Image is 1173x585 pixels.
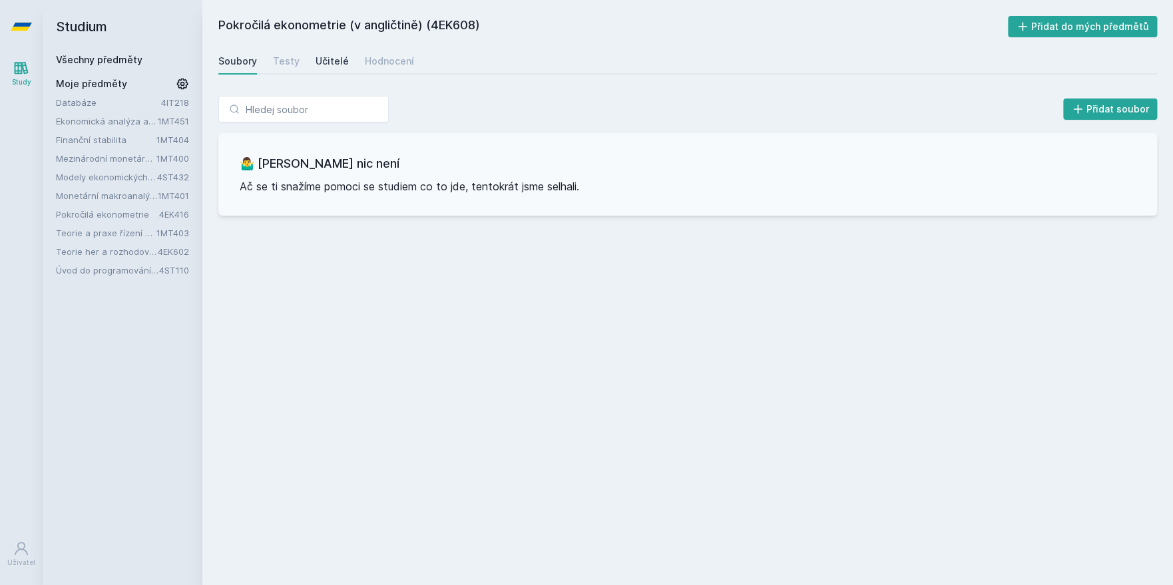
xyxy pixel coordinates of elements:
[161,97,189,108] a: 4IT218
[218,96,389,122] input: Hledej soubor
[316,55,349,68] div: Učitelé
[56,226,156,240] a: Teorie a praxe řízení aktiv
[240,154,1136,173] h3: 🤷‍♂️ [PERSON_NAME] nic není
[56,245,158,258] a: Teorie her a rozhodování (v angličtině)
[156,134,189,145] a: 1MT404
[56,114,158,128] a: Ekonomická analýza a prognóza
[158,246,189,257] a: 4EK602
[218,55,257,68] div: Soubory
[56,96,161,109] a: Databáze
[56,133,156,146] a: Finanční stabilita
[159,209,189,220] a: 4EK416
[157,172,189,182] a: 4ST432
[365,48,414,75] a: Hodnocení
[218,16,1008,37] h2: Pokročilá ekonometrie (v angličtině) (4EK608)
[7,558,35,568] div: Uživatel
[156,228,189,238] a: 1MT403
[56,77,127,91] span: Moje předměty
[273,55,300,68] div: Testy
[240,178,1136,194] p: Ač se ti snažíme pomoci se studiem co to jde, tentokrát jsme selhali.
[3,534,40,574] a: Uživatel
[159,265,189,276] a: 4ST110
[56,152,156,165] a: Mezinárodní monetární ekonomie
[1008,16,1158,37] button: Přidat do mých předmětů
[365,55,414,68] div: Hodnocení
[56,189,158,202] a: Monetární makroanalýza
[158,116,189,126] a: 1MT451
[3,53,40,94] a: Study
[56,264,159,277] a: Úvod do programování v R
[218,48,257,75] a: Soubory
[273,48,300,75] a: Testy
[1063,98,1158,120] button: Přidat soubor
[56,208,159,221] a: Pokročilá ekonometrie
[156,153,189,164] a: 1MT400
[56,170,157,184] a: Modely ekonomických a finančních časových řad
[56,54,142,65] a: Všechny předměty
[316,48,349,75] a: Učitelé
[12,77,31,87] div: Study
[158,190,189,201] a: 1MT401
